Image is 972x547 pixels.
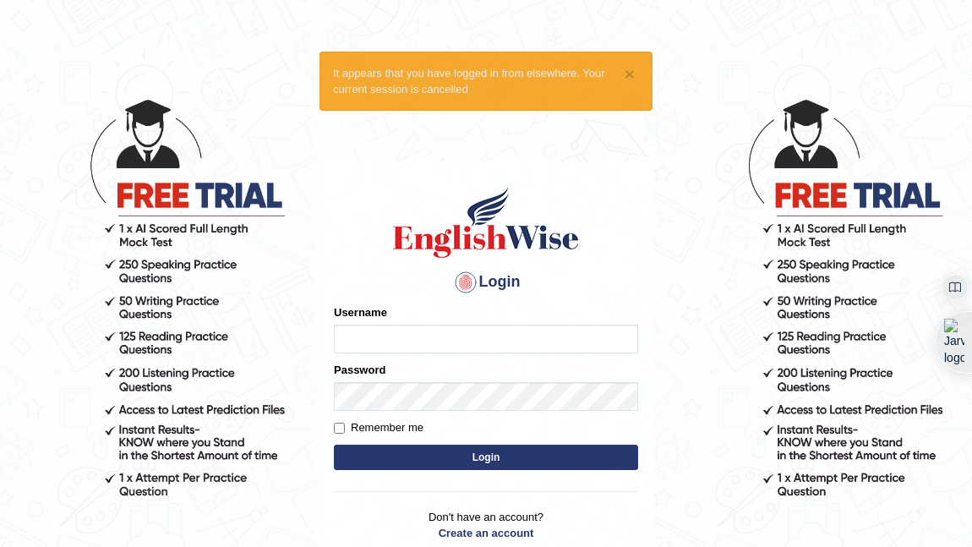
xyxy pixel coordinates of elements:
input: Remember me [334,423,345,434]
a: Create an account [334,525,638,541]
label: Username [334,304,387,320]
button: Login [334,445,638,470]
img: Logo of English Wise sign in for intelligent practice with AI [390,184,582,260]
button: × [625,65,635,83]
h4: Login [334,269,638,296]
label: Remember me [334,419,423,436]
label: Password [334,362,385,378]
div: It appears that you have logged in from elsewhere. Your current session is cancelled [319,52,653,111]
